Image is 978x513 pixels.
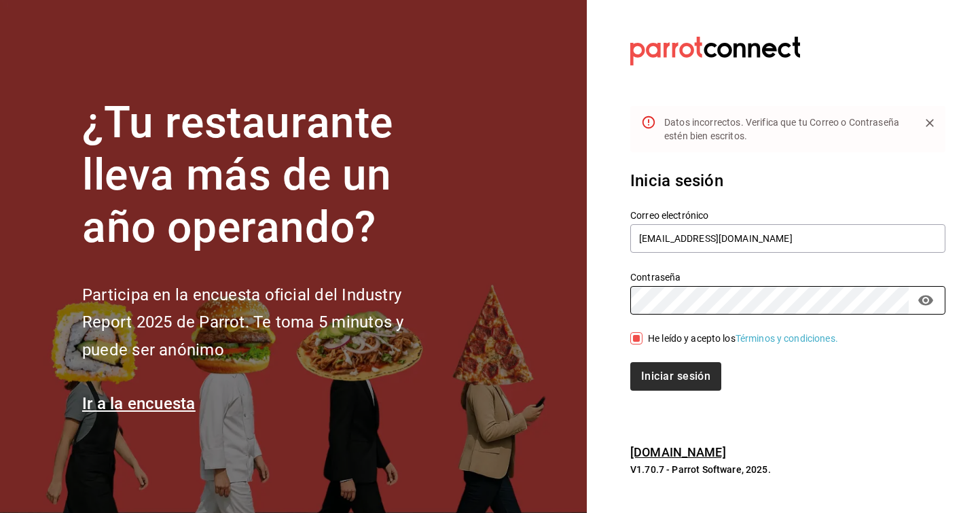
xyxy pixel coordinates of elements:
[664,110,909,148] div: Datos incorrectos. Verifica que tu Correo o Contraseña estén bien escritos.
[630,224,945,253] input: Ingresa tu correo electrónico
[630,169,945,193] h3: Inicia sesión
[914,289,937,312] button: passwordField
[82,394,196,413] a: Ir a la encuesta
[630,445,726,459] a: [DOMAIN_NAME]
[920,113,940,133] button: Close
[630,463,945,476] p: V1.70.7 - Parrot Software, 2025.
[648,332,838,346] div: He leído y acepto los
[82,281,449,364] h2: Participa en la encuesta oficial del Industry Report 2025 de Parrot. Te toma 5 minutos y puede se...
[630,272,945,282] label: Contraseña
[736,333,838,344] a: Términos y condiciones.
[630,211,945,220] label: Correo electrónico
[82,97,449,253] h1: ¿Tu restaurante lleva más de un año operando?
[630,362,721,391] button: Iniciar sesión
